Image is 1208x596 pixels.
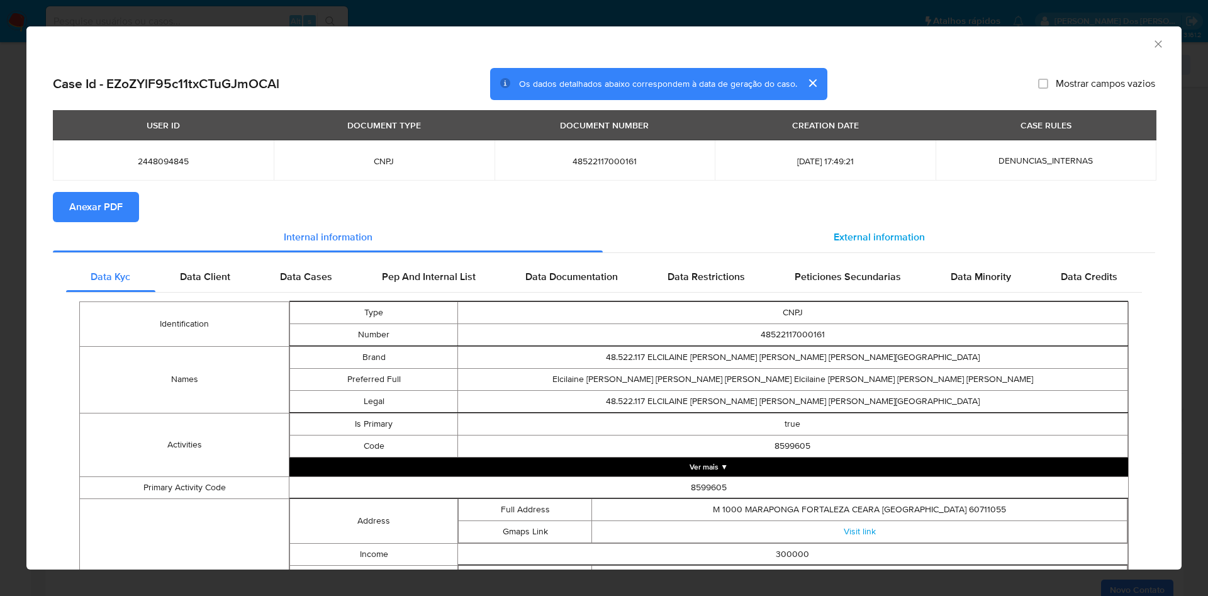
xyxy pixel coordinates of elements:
[69,193,123,221] span: Anexar PDF
[457,543,1127,565] td: 300000
[785,115,866,136] div: CREATION DATE
[290,323,457,346] td: Number
[525,269,618,284] span: Data Documentation
[80,413,289,476] td: Activities
[458,565,592,587] td: Number
[290,346,457,368] td: Brand
[457,301,1127,323] td: CNPJ
[552,115,656,136] div: DOCUMENT NUMBER
[668,269,745,284] span: Data Restrictions
[289,476,1129,498] td: 8599605
[457,435,1127,457] td: 8599605
[289,155,479,167] span: CNPJ
[66,262,1142,292] div: Detailed internal info
[26,26,1182,570] div: closure-recommendation-modal
[592,498,1127,520] td: M 1000 MARAPONGA FORTALEZA CEARA [GEOGRAPHIC_DATA] 60711055
[53,222,1155,252] div: Detailed info
[457,390,1127,412] td: 48.522.117 ELCILAINE [PERSON_NAME] [PERSON_NAME] [PERSON_NAME][GEOGRAPHIC_DATA]
[80,476,289,498] td: Primary Activity Code
[290,498,457,543] td: Address
[280,269,332,284] span: Data Cases
[180,269,230,284] span: Data Client
[290,435,457,457] td: Code
[53,76,279,92] h2: Case Id - EZoZYlF95c11txCTuGJmOCAl
[1038,79,1048,89] input: Mostrar campos vazios
[457,413,1127,435] td: true
[834,230,925,244] span: External information
[284,230,372,244] span: Internal information
[797,68,827,98] button: cerrar
[290,368,457,390] td: Preferred Full
[289,458,1128,476] button: Expand array
[68,155,259,167] span: 2448094845
[458,498,592,520] td: Full Address
[998,154,1093,167] span: DENUNCIAS_INTERNAS
[457,346,1127,368] td: 48.522.117 ELCILAINE [PERSON_NAME] [PERSON_NAME] [PERSON_NAME][GEOGRAPHIC_DATA]
[519,77,797,90] span: Os dados detalhados abaixo correspondem à data de geração do caso.
[795,269,901,284] span: Peticiones Secundarias
[1013,115,1079,136] div: CASE RULES
[290,301,457,323] td: Type
[290,543,457,565] td: Income
[1152,38,1163,49] button: Fechar a janela
[510,155,700,167] span: 48522117000161
[290,413,457,435] td: Is Primary
[91,269,130,284] span: Data Kyc
[592,565,1127,587] td: 48522117000161
[844,525,876,537] a: Visit link
[382,269,476,284] span: Pep And Internal List
[80,346,289,413] td: Names
[951,269,1011,284] span: Data Minority
[80,301,289,346] td: Identification
[458,520,592,543] td: Gmaps Link
[730,155,920,167] span: [DATE] 17:49:21
[457,323,1127,346] td: 48522117000161
[1056,77,1155,90] span: Mostrar campos vazios
[340,115,428,136] div: DOCUMENT TYPE
[1061,269,1117,284] span: Data Credits
[139,115,187,136] div: USER ID
[53,192,139,222] button: Anexar PDF
[457,368,1127,390] td: Elcilaine [PERSON_NAME] [PERSON_NAME] [PERSON_NAME] Elcilaine [PERSON_NAME] [PERSON_NAME] [PERSON...
[290,390,457,412] td: Legal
